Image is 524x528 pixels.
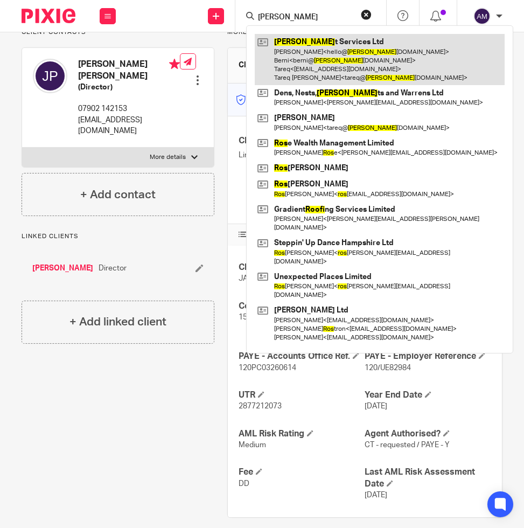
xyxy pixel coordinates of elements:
[69,314,166,330] h4: + Add linked client
[239,150,365,161] p: Limited company
[239,262,365,273] h4: Client Reference
[473,8,491,25] img: svg%3E
[365,467,491,490] h4: Last AML Risk Assessment Date
[22,232,214,241] p: Linked clients
[257,13,354,23] input: Search
[239,60,293,71] h3: Client manager
[365,491,387,499] span: [DATE]
[239,301,365,312] h4: Company Reg. No.
[239,351,365,362] h4: PAYE - Accounts Office Ref.
[169,59,180,70] i: Primary
[239,275,266,282] span: JAC001
[239,441,266,449] span: Medium
[365,390,491,401] h4: Year End Date
[239,135,365,147] h4: Client type
[22,28,214,37] p: Client contacts
[239,402,282,410] span: 2877212073
[365,441,450,449] span: CT - requested / PAYE - Y
[22,9,75,23] img: Pixie
[239,314,273,321] span: 15717605
[150,153,186,162] p: More details
[365,428,491,440] h4: Agent Authorised?
[365,351,491,362] h4: PAYE - Employer Reference
[365,364,411,372] span: 120/UE82984
[239,364,296,372] span: 120PC03260614
[361,9,372,20] button: Clear
[227,28,502,37] p: More details
[80,186,156,203] h4: + Add contact
[78,115,180,137] p: [EMAIL_ADDRESS][DOMAIN_NAME]
[32,263,93,274] a: [PERSON_NAME]
[239,231,365,239] h4: CUSTOM FIELDS
[239,480,249,488] span: DD
[239,428,365,440] h4: AML Risk Rating
[99,263,127,274] span: Director
[236,89,395,111] p: Master code for secure communications and files
[365,402,387,410] span: [DATE]
[239,390,365,401] h4: UTR
[78,82,180,93] h5: (Director)
[33,59,67,93] img: svg%3E
[239,467,365,478] h4: Fee
[78,59,180,82] h4: [PERSON_NAME] [PERSON_NAME]
[78,103,180,114] p: 07902 142153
